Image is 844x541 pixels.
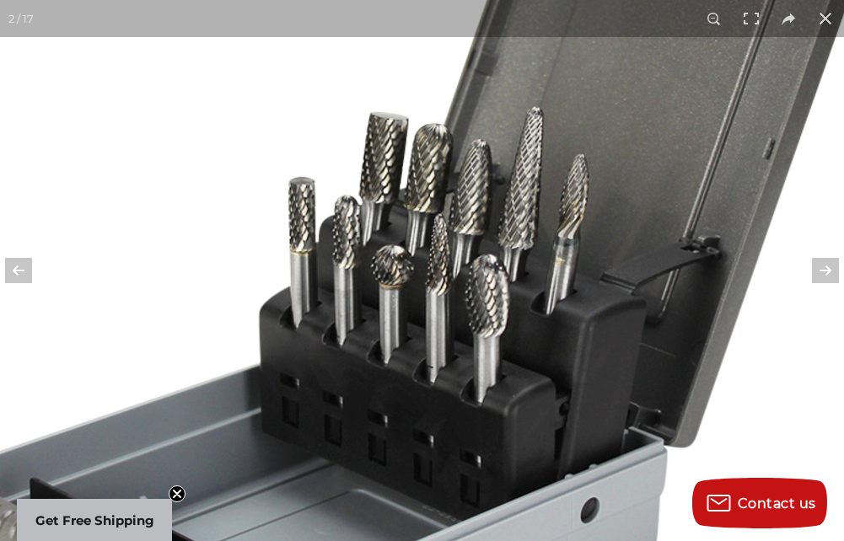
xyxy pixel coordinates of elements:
[785,228,844,313] button: Next (arrow right)
[17,499,172,541] div: Get Free ShippingClose teaser
[692,478,827,528] button: Contact us
[169,485,185,502] button: Close teaser
[35,512,154,528] span: Get Free Shipping
[738,495,816,512] span: Contact us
